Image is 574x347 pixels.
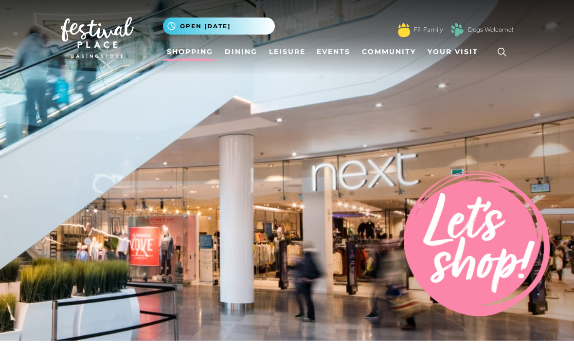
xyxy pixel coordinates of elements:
a: Your Visit [424,43,487,61]
a: Shopping [163,43,217,61]
span: Open [DATE] [180,22,231,31]
a: Dogs Welcome! [468,25,513,34]
button: Open [DATE] [163,18,275,35]
a: Events [313,43,354,61]
a: Community [358,43,420,61]
a: Leisure [265,43,309,61]
span: Your Visit [428,47,478,57]
a: FP Family [413,25,443,34]
img: Festival Place Logo [61,17,134,58]
a: Dining [221,43,261,61]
